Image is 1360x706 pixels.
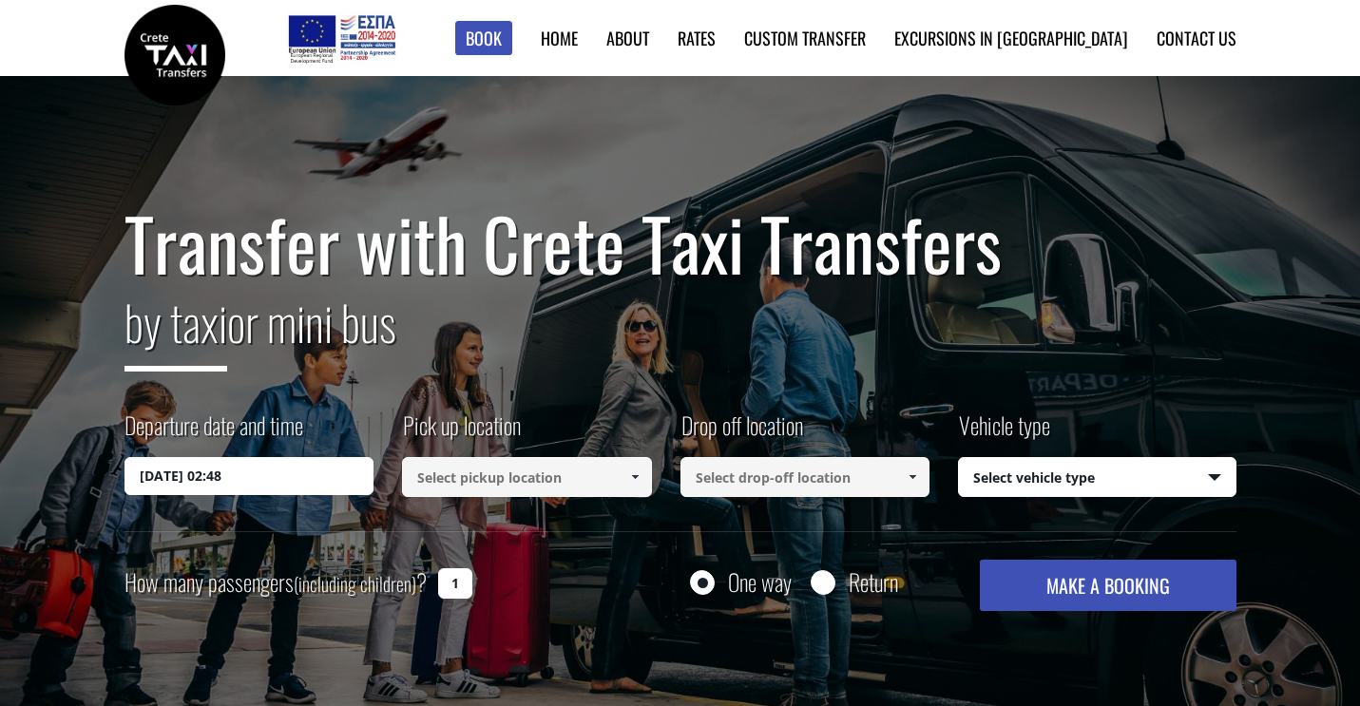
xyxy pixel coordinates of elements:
a: Show All Items [897,457,929,497]
label: Return [849,570,898,594]
a: Home [541,26,578,50]
label: Drop off location [680,409,803,457]
input: Select pickup location [402,457,652,497]
a: Show All Items [619,457,650,497]
a: Book [455,21,512,56]
img: Crete Taxi Transfers | Safe Taxi Transfer Services from to Heraklion Airport, Chania Airport, Ret... [125,5,225,105]
a: Crete Taxi Transfers | Safe Taxi Transfer Services from to Heraklion Airport, Chania Airport, Ret... [125,43,225,63]
label: One way [728,570,792,594]
a: Excursions in [GEOGRAPHIC_DATA] [894,26,1128,50]
h1: Transfer with Crete Taxi Transfers [125,203,1236,283]
button: MAKE A BOOKING [980,560,1235,611]
h2: or mini bus [125,283,1236,386]
span: by taxi [125,286,227,372]
small: (including children) [294,569,416,598]
label: How many passengers ? [125,560,427,606]
label: Vehicle type [958,409,1050,457]
input: Select drop-off location [680,457,930,497]
a: Rates [678,26,716,50]
a: About [606,26,649,50]
span: Select vehicle type [959,458,1235,498]
img: e-bannersEUERDF180X90.jpg [285,10,398,67]
a: Contact us [1157,26,1236,50]
label: Pick up location [402,409,521,457]
label: Departure date and time [125,409,303,457]
a: Custom Transfer [744,26,866,50]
